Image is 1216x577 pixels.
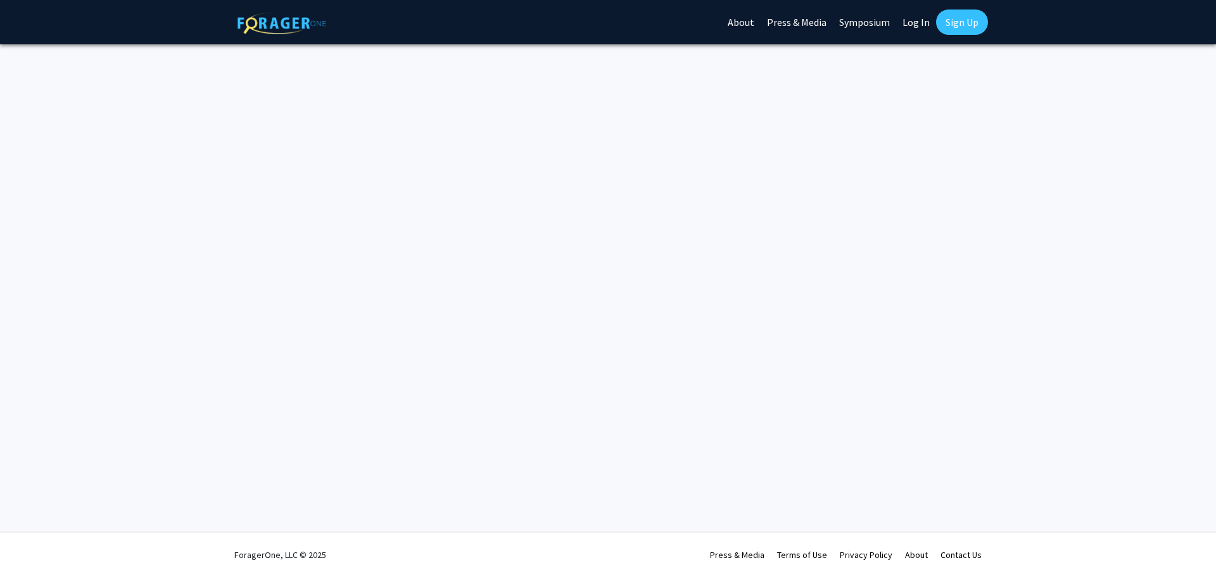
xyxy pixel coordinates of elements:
a: Privacy Policy [840,549,892,561]
a: About [905,549,928,561]
img: ForagerOne Logo [237,12,326,34]
div: ForagerOne, LLC © 2025 [234,533,326,577]
a: Contact Us [940,549,982,561]
a: Terms of Use [777,549,827,561]
a: Sign Up [936,10,988,35]
a: Press & Media [710,549,764,561]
